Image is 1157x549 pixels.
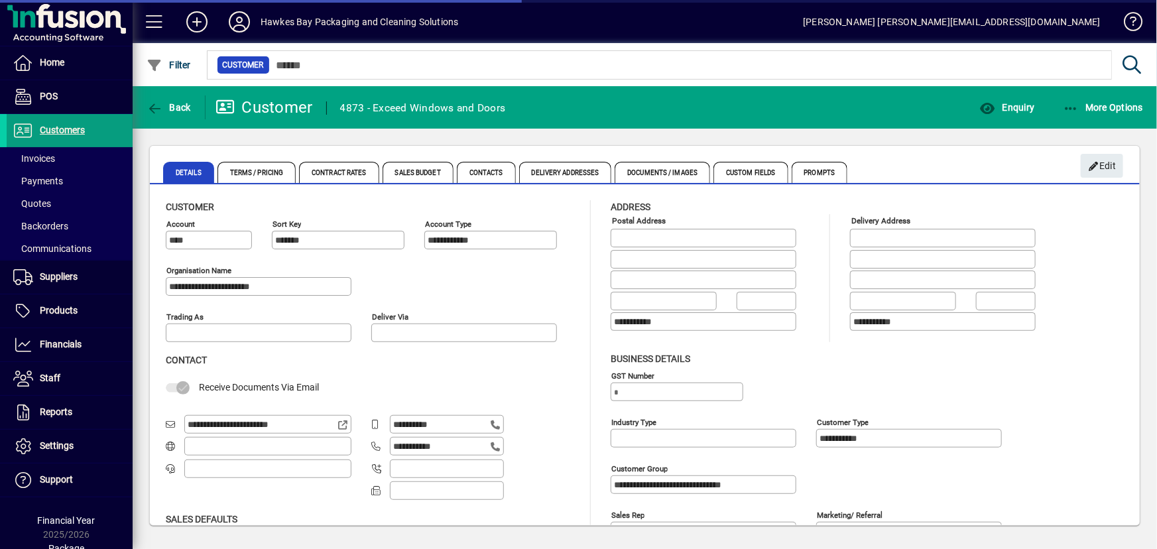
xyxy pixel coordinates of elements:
[166,219,195,229] mat-label: Account
[7,294,133,328] a: Products
[147,60,191,70] span: Filter
[13,243,91,254] span: Communications
[215,97,313,118] div: Customer
[166,514,237,524] span: Sales defaults
[143,53,194,77] button: Filter
[13,153,55,164] span: Invoices
[803,11,1101,32] div: [PERSON_NAME] [PERSON_NAME][EMAIL_ADDRESS][DOMAIN_NAME]
[979,102,1034,113] span: Enquiry
[817,510,883,519] mat-label: Marketing/ Referral
[163,162,214,183] span: Details
[40,440,74,451] span: Settings
[218,10,261,34] button: Profile
[261,11,459,32] div: Hawkes Bay Packaging and Cleaning Solutions
[273,219,301,229] mat-label: Sort key
[40,339,82,349] span: Financials
[217,162,296,183] span: Terms / Pricing
[7,261,133,294] a: Suppliers
[40,271,78,282] span: Suppliers
[792,162,848,183] span: Prompts
[7,46,133,80] a: Home
[40,373,60,383] span: Staff
[611,463,668,473] mat-label: Customer group
[1081,154,1123,178] button: Edit
[383,162,454,183] span: Sales Budget
[40,474,73,485] span: Support
[372,312,408,322] mat-label: Deliver via
[38,515,95,526] span: Financial Year
[611,510,644,519] mat-label: Sales rep
[40,91,58,101] span: POS
[7,362,133,395] a: Staff
[7,463,133,497] a: Support
[713,162,788,183] span: Custom Fields
[611,353,690,364] span: Business details
[611,371,654,380] mat-label: GST Number
[7,192,133,215] a: Quotes
[7,237,133,260] a: Communications
[40,406,72,417] span: Reports
[615,162,710,183] span: Documents / Images
[40,305,78,316] span: Products
[40,57,64,68] span: Home
[166,312,204,322] mat-label: Trading as
[40,125,85,135] span: Customers
[199,382,319,393] span: Receive Documents Via Email
[13,176,63,186] span: Payments
[176,10,218,34] button: Add
[1063,102,1144,113] span: More Options
[143,95,194,119] button: Back
[340,97,506,119] div: 4873 - Exceed Windows and Doors
[7,430,133,463] a: Settings
[611,417,656,426] mat-label: Industry type
[519,162,612,183] span: Delivery Addresses
[817,417,869,426] mat-label: Customer type
[7,328,133,361] a: Financials
[425,219,471,229] mat-label: Account Type
[976,95,1038,119] button: Enquiry
[147,102,191,113] span: Back
[1060,95,1147,119] button: More Options
[7,147,133,170] a: Invoices
[13,198,51,209] span: Quotes
[1088,155,1117,177] span: Edit
[223,58,264,72] span: Customer
[13,221,68,231] span: Backorders
[299,162,379,183] span: Contract Rates
[457,162,516,183] span: Contacts
[7,80,133,113] a: POS
[7,215,133,237] a: Backorders
[166,202,214,212] span: Customer
[133,95,206,119] app-page-header-button: Back
[166,355,207,365] span: Contact
[1114,3,1140,46] a: Knowledge Base
[7,396,133,429] a: Reports
[611,202,650,212] span: Address
[7,170,133,192] a: Payments
[166,266,231,275] mat-label: Organisation name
